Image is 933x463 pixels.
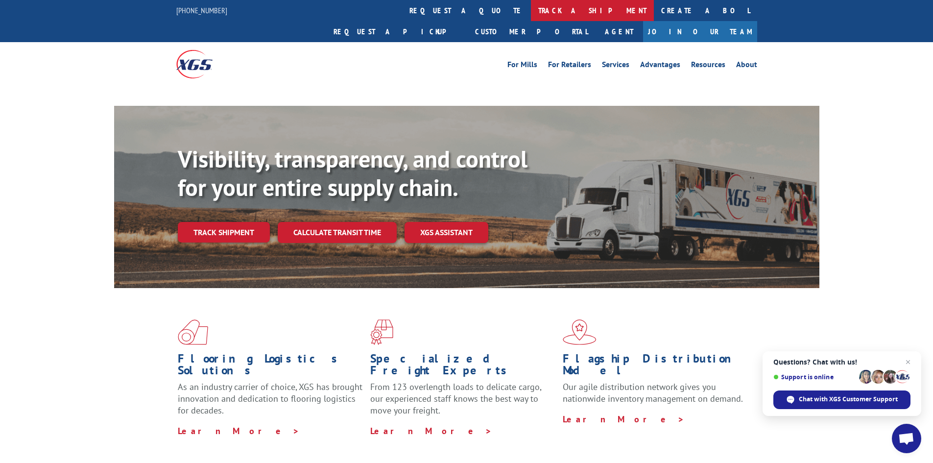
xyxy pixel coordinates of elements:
[773,358,910,366] span: Questions? Chat with us!
[563,353,748,381] h1: Flagship Distribution Model
[178,319,208,345] img: xgs-icon-total-supply-chain-intelligence-red
[602,61,629,72] a: Services
[176,5,227,15] a: [PHONE_NUMBER]
[892,424,921,453] div: Open chat
[595,21,643,42] a: Agent
[902,356,914,368] span: Close chat
[563,319,597,345] img: xgs-icon-flagship-distribution-model-red
[178,144,527,202] b: Visibility, transparency, and control for your entire supply chain.
[643,21,757,42] a: Join Our Team
[178,425,300,437] a: Learn More >
[799,395,898,404] span: Chat with XGS Customer Support
[178,353,363,381] h1: Flooring Logistics Solutions
[178,222,270,243] a: Track shipment
[370,319,393,345] img: xgs-icon-focused-on-flooring-red
[507,61,537,72] a: For Mills
[370,381,555,425] p: From 123 overlength loads to delicate cargo, our experienced staff knows the best way to move you...
[640,61,680,72] a: Advantages
[563,381,743,404] span: Our agile distribution network gives you nationwide inventory management on demand.
[468,21,595,42] a: Customer Portal
[773,373,856,381] span: Support is online
[370,425,492,437] a: Learn More >
[773,390,910,409] div: Chat with XGS Customer Support
[563,414,685,425] a: Learn More >
[691,61,725,72] a: Resources
[178,381,362,416] span: As an industry carrier of choice, XGS has brought innovation and dedication to flooring logistics...
[326,21,468,42] a: Request a pickup
[548,61,591,72] a: For Retailers
[278,222,397,243] a: Calculate transit time
[405,222,488,243] a: XGS ASSISTANT
[370,353,555,381] h1: Specialized Freight Experts
[736,61,757,72] a: About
